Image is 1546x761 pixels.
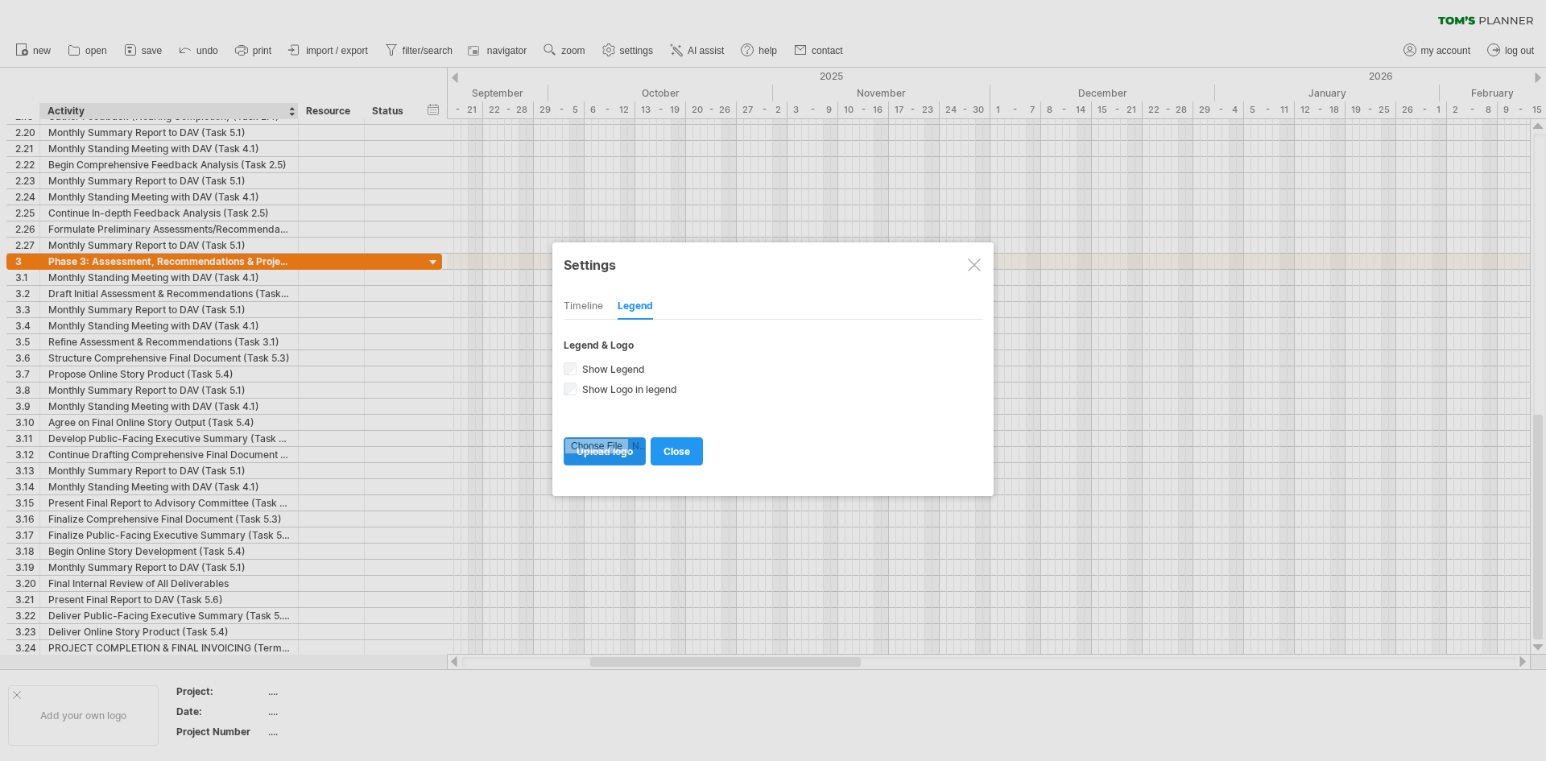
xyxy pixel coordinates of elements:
[564,294,603,320] div: Timeline
[564,339,982,351] div: Legend & Logo
[564,250,982,279] div: Settings
[577,445,633,457] span: upload logo
[564,437,646,465] a: upload logo
[663,445,690,457] span: close
[618,294,653,320] div: Legend
[651,437,703,465] a: close
[579,363,645,375] span: Show Legend
[579,383,677,395] span: Show Logo in legend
